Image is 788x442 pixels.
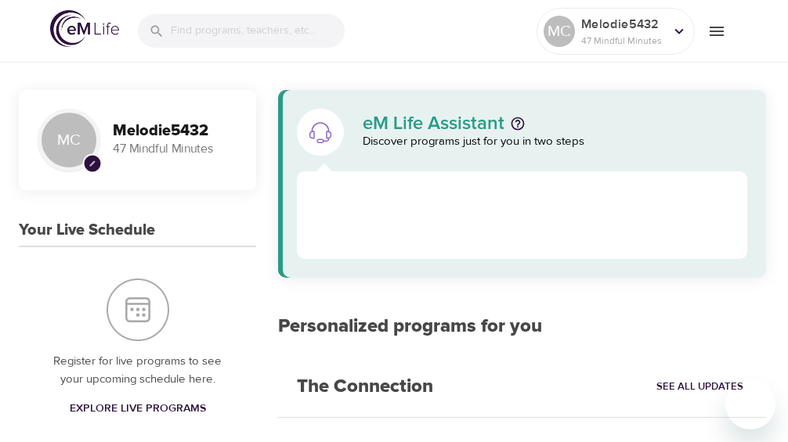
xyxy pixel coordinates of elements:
h3: Your Live Schedule [19,221,155,239]
p: eM Life Assistant [363,114,504,133]
a: Explore Live Programs [63,394,212,423]
h2: The Connection [278,357,452,417]
a: See All Updates [652,375,747,399]
input: Find programs, teachers, etc... [171,14,345,48]
p: Discover programs just for you in two steps [363,133,747,151]
span: See All Updates [656,378,743,396]
button: menu [695,9,738,52]
p: Melodie5432 [581,15,664,34]
div: MC [38,109,100,171]
span: Explore Live Programs [70,399,206,419]
iframe: Button to launch messaging window [725,379,775,429]
img: eM Life Assistant [308,120,333,145]
img: logo [50,10,119,47]
img: Your Live Schedule [107,278,169,341]
p: Register for live programs to see your upcoming schedule here. [50,353,225,388]
h2: Personalized programs for you [278,315,766,338]
h3: Melodie5432 [113,122,237,140]
p: 47 Mindful Minutes [581,34,664,48]
div: MC [544,16,575,47]
p: 47 Mindful Minutes [113,140,237,158]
